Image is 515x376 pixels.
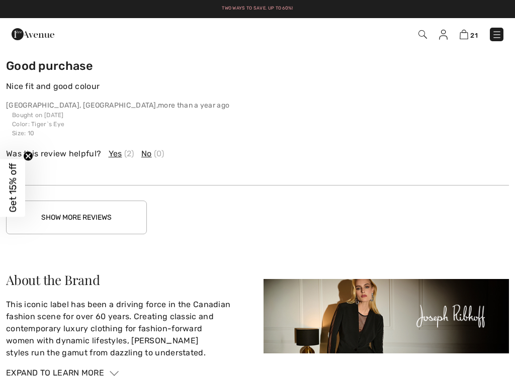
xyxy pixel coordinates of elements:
span: Get 15% off [7,163,19,213]
img: About the Brand [264,279,509,353]
a: 21 [460,28,478,40]
img: Menu [492,30,502,40]
p: Nice fit and good colour [6,80,341,92]
span: 21 [470,32,478,39]
span: No [141,148,152,160]
img: Arrow1.svg [110,371,119,376]
span: more than a year ago [158,101,229,110]
img: My Info [439,30,448,40]
span: Color [12,121,28,128]
button: Close teaser [23,151,33,161]
img: 1ère Avenue [12,24,54,44]
p: : 10 [12,129,167,138]
a: Two ways to save. Up to 60%! [222,6,293,11]
p: Bought on [DATE] [12,111,167,120]
span: Was this review helpful? [6,148,101,160]
img: Shopping Bag [460,30,468,39]
span: (2) [124,148,134,160]
p: , [6,100,341,111]
span: Yes [109,148,122,160]
button: Show More Reviews [6,201,147,234]
h4: Good purchase [6,59,341,73]
span: (0) [154,148,164,160]
p: This iconic label has been a driving force in the Canadian fashion scene for over 60 years. Creat... [6,299,251,359]
span: Size [12,130,24,137]
a: 1ère Avenue [12,29,54,38]
span: [GEOGRAPHIC_DATA], [GEOGRAPHIC_DATA] [6,101,156,110]
img: Search [418,30,427,39]
div: About the Brand [6,273,251,287]
p: : Tiger`s Eye [12,120,167,129]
